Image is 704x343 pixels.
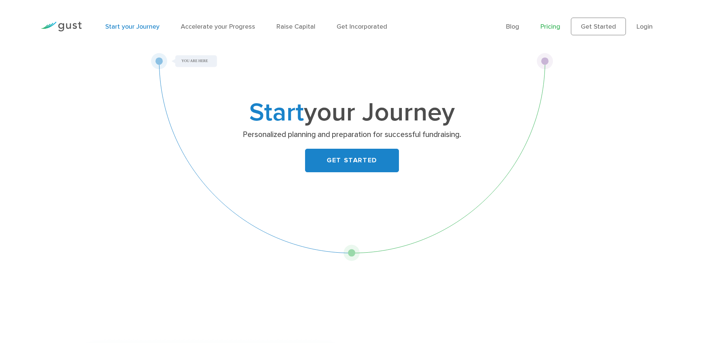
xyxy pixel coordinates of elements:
a: Login [637,23,653,30]
a: Pricing [540,23,560,30]
a: Raise Capital [276,23,315,30]
a: Blog [506,23,519,30]
a: Start your Journey [105,23,159,30]
p: Personalized planning and preparation for successful fundraising. [210,130,494,140]
a: Get Incorporated [337,23,387,30]
a: Accelerate your Progress [181,23,255,30]
a: Get Started [571,18,626,35]
h1: your Journey [207,101,497,124]
a: GET STARTED [305,149,399,172]
img: Gust Logo [41,22,82,32]
span: Start [249,97,304,128]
